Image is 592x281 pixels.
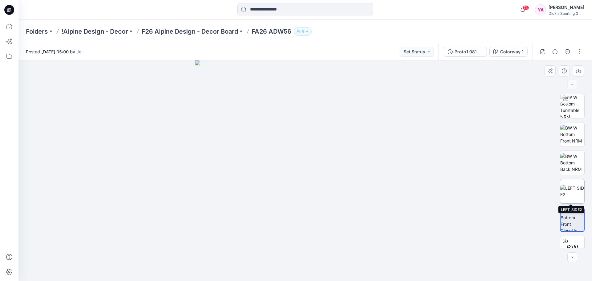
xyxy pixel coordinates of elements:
div: Proto1 081925 [454,48,483,55]
p: 4 [302,28,304,35]
a: Folders [26,27,48,36]
span: 74 [522,5,529,10]
button: Details [550,47,560,57]
button: 4 [294,27,312,36]
span: Posted [DATE] 05:00 by [26,48,84,55]
span: BW [566,242,578,254]
a: !Alpine Design - Decor [61,27,128,36]
a: Jo . [76,49,84,54]
img: BW W Bottom Front CloseUp NRM [561,208,584,231]
img: BW W Bottom Turntable NRM [560,94,584,118]
img: LEFT_SIDE2 [560,185,584,198]
div: Colorway 1 [500,48,524,55]
img: eyJhbGciOiJIUzI1NiIsImtpZCI6IjAiLCJzbHQiOiJzZXMiLCJ0eXAiOiJKV1QifQ.eyJkYXRhIjp7InR5cGUiOiJzdG9yYW... [195,60,416,281]
div: Dick's Sporting G... [549,11,584,16]
a: F26 Alpine Design - Decor Board [142,27,238,36]
img: BW W Bottom Front NRM [560,125,584,144]
p: FA26 ADW56 [252,27,291,36]
div: [PERSON_NAME] [549,4,584,11]
div: YA [535,4,546,15]
button: Colorway 1 [489,47,528,57]
button: Proto1 081925 [444,47,487,57]
img: BW W Bottom Back NRM [560,153,584,172]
